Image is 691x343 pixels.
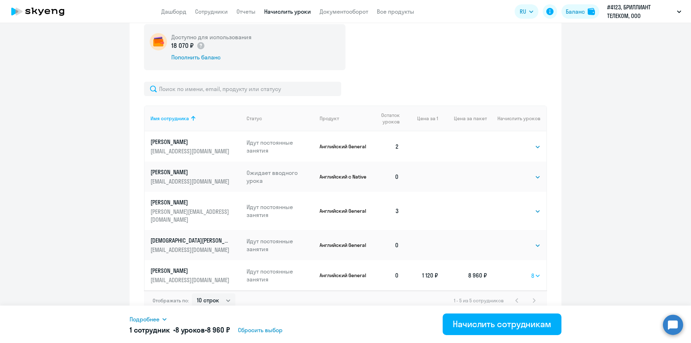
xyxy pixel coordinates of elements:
span: 8 960 ₽ [207,325,230,334]
p: Английский General [320,143,368,150]
td: 1 120 ₽ [405,260,438,290]
a: [PERSON_NAME][EMAIL_ADDRESS][DOMAIN_NAME] [150,168,241,185]
p: [PERSON_NAME] [150,168,231,176]
p: Английский с Native [320,173,368,180]
div: Пополнить баланс [171,53,252,61]
p: [PERSON_NAME] [150,198,231,206]
div: Имя сотрудника [150,115,241,122]
div: Статус [247,115,314,122]
span: Отображать по: [153,297,189,304]
p: Идут постоянные занятия [247,237,314,253]
span: 1 - 5 из 5 сотрудников [454,297,504,304]
span: Остаток уроков [374,112,399,125]
td: 0 [368,162,405,192]
p: [PERSON_NAME] [150,138,231,146]
a: Документооборот [320,8,368,15]
span: RU [520,7,526,16]
a: Все продукты [377,8,414,15]
p: [EMAIL_ADDRESS][DOMAIN_NAME] [150,177,231,185]
div: Продукт [320,115,368,122]
p: Идут постоянные занятия [247,203,314,219]
div: Имя сотрудника [150,115,189,122]
a: [PERSON_NAME][EMAIL_ADDRESS][DOMAIN_NAME] [150,267,241,284]
td: 8 960 ₽ [438,260,487,290]
p: Ожидает вводного урока [247,169,314,185]
th: Цена за 1 [405,105,438,131]
p: Идут постоянные занятия [247,267,314,283]
button: #4123, БРИЛЛИАНТ ТЕЛЕКОМ, ООО [604,3,685,20]
td: 3 [368,192,405,230]
p: Английский General [320,272,368,279]
a: Начислить уроки [264,8,311,15]
td: 0 [368,260,405,290]
button: Начислить сотрудникам [443,313,561,335]
p: [PERSON_NAME] [150,267,231,275]
p: Идут постоянные занятия [247,139,314,154]
h5: Доступно для использования [171,33,252,41]
span: Подробнее [130,315,159,324]
div: Продукт [320,115,339,122]
div: Остаток уроков [374,112,405,125]
p: 18 070 ₽ [171,41,205,50]
a: [PERSON_NAME][EMAIL_ADDRESS][DOMAIN_NAME] [150,138,241,155]
input: Поиск по имени, email, продукту или статусу [144,82,341,96]
div: Статус [247,115,262,122]
th: Цена за пакет [438,105,487,131]
td: 0 [368,230,405,260]
a: [DEMOGRAPHIC_DATA][PERSON_NAME][EMAIL_ADDRESS][DOMAIN_NAME] [150,236,241,254]
p: [EMAIL_ADDRESS][DOMAIN_NAME] [150,276,231,284]
button: RU [515,4,538,19]
a: Сотрудники [195,8,228,15]
p: #4123, БРИЛЛИАНТ ТЕЛЕКОМ, ООО [607,3,674,20]
button: Балансbalance [561,4,599,19]
p: [DEMOGRAPHIC_DATA][PERSON_NAME] [150,236,231,244]
p: [PERSON_NAME][EMAIL_ADDRESS][DOMAIN_NAME] [150,208,231,224]
a: Отчеты [236,8,256,15]
a: [PERSON_NAME][PERSON_NAME][EMAIL_ADDRESS][DOMAIN_NAME] [150,198,241,224]
h5: 1 сотрудник • • [130,325,230,335]
p: [EMAIL_ADDRESS][DOMAIN_NAME] [150,147,231,155]
th: Начислить уроков [487,105,546,131]
img: wallet-circle.png [150,33,167,50]
span: 8 уроков [175,325,205,334]
p: [EMAIL_ADDRESS][DOMAIN_NAME] [150,246,231,254]
td: 2 [368,131,405,162]
div: Начислить сотрудникам [453,318,551,330]
p: Английский General [320,208,368,214]
span: Сбросить выбор [238,326,283,334]
a: Дашборд [161,8,186,15]
p: Английский General [320,242,368,248]
div: Баланс [566,7,585,16]
img: balance [588,8,595,15]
